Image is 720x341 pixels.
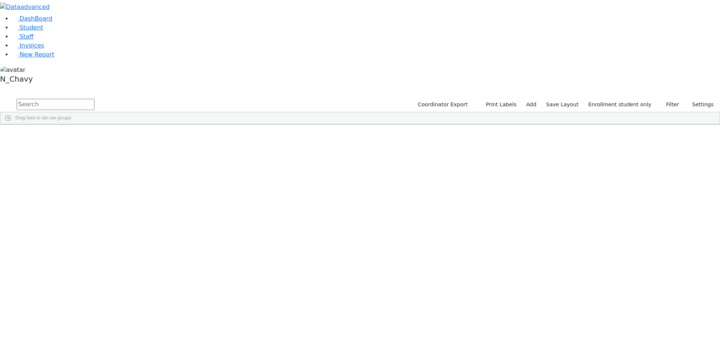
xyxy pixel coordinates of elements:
[15,115,71,121] span: Drag here to set row groups
[413,99,471,110] button: Coordinator Export
[12,51,54,58] a: New Report
[19,42,44,49] span: Invoices
[19,33,33,40] span: Staff
[585,99,655,110] label: Enrollment student only
[12,42,44,49] a: Invoices
[19,15,52,22] span: DashBoard
[682,99,717,110] button: Settings
[16,99,94,110] input: Search
[19,51,54,58] span: New Report
[523,99,540,110] a: Add
[543,99,582,110] button: Save Layout
[12,15,52,22] a: DashBoard
[12,24,43,31] a: Student
[19,24,43,31] span: Student
[477,99,520,110] button: Print Labels
[12,33,33,40] a: Staff
[656,99,682,110] button: Filter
